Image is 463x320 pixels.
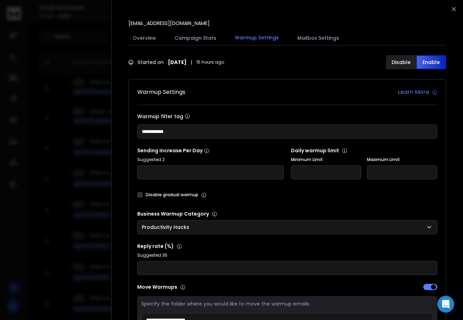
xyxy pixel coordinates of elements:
div: Open Intercom Messenger [437,296,454,313]
p: Reply rate (%) [137,243,437,250]
p: [EMAIL_ADDRESS][DOMAIN_NAME] [128,20,210,27]
p: Suggested 2 [137,157,284,162]
button: DisableEnable [386,55,446,69]
label: Maximum Limit [367,157,437,162]
button: Warmup Settings [230,30,283,46]
button: Campaign Stats [170,30,221,46]
p: Business Warmup Category [137,210,437,217]
label: Warmup filter tag [137,114,437,119]
span: 15 hours ago [196,59,224,65]
label: Disable gradual warmup [146,192,198,198]
p: Suggested 35 [137,252,437,258]
span: | [191,59,192,66]
p: Specify the folder where you would like to move the warmup emails. [141,300,433,307]
p: Sending Increase Per Day [137,147,284,154]
p: Move Warmups [137,283,285,290]
h1: Warmup Settings [137,88,185,96]
a: Learn More [398,88,437,96]
button: Mailbox Settings [293,30,343,46]
strong: [DATE] [168,59,186,66]
button: Disable [386,55,416,69]
div: Started on [128,59,224,66]
label: Minimum Limit [291,157,361,162]
p: Productivity Hacks [142,224,192,231]
button: Overview [128,30,160,46]
button: Enable [416,55,446,69]
p: Daily warmup limit [291,147,438,154]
